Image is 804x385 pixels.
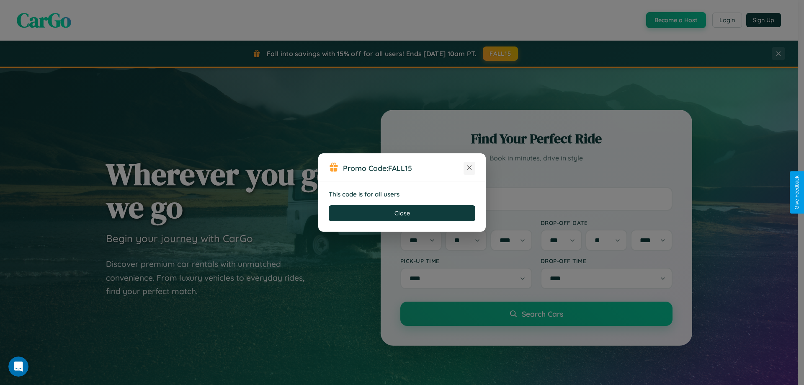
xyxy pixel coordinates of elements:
button: Close [329,205,475,221]
iframe: Intercom live chat [8,357,28,377]
h3: Promo Code: [343,163,464,173]
strong: This code is for all users [329,190,399,198]
b: FALL15 [388,163,412,173]
div: Give Feedback [794,176,800,209]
